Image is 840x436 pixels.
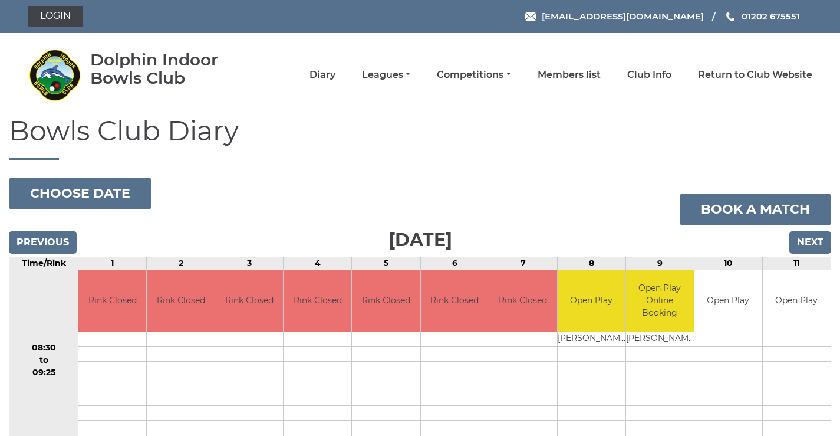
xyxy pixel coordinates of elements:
a: Email [EMAIL_ADDRESS][DOMAIN_NAME] [525,9,704,23]
button: Choose date [9,178,151,209]
td: Open Play Online Booking [626,270,694,332]
img: Email [525,12,536,21]
a: Diary [309,68,335,81]
a: Club Info [627,68,671,81]
td: [PERSON_NAME] [558,332,625,347]
td: 6 [420,257,489,270]
td: Rink Closed [352,270,420,332]
td: Open Play [558,270,625,332]
td: Rink Closed [489,270,557,332]
a: Members list [538,68,601,81]
a: Leagues [362,68,410,81]
td: 2 [147,257,215,270]
span: [EMAIL_ADDRESS][DOMAIN_NAME] [542,11,704,22]
td: Rink Closed [284,270,351,332]
td: Rink Closed [421,270,489,332]
a: Book a match [680,194,831,225]
td: Open Play [763,270,831,332]
td: 3 [215,257,284,270]
img: Phone us [726,12,734,21]
td: Open Play [694,270,762,332]
input: Previous [9,231,77,254]
td: Time/Rink [9,257,78,270]
td: 9 [625,257,694,270]
h1: Bowls Club Diary [9,116,831,160]
a: Competitions [437,68,510,81]
td: 10 [694,257,762,270]
td: [PERSON_NAME] [626,332,694,347]
a: Login [28,6,83,27]
a: Return to Club Website [698,68,812,81]
td: 5 [352,257,420,270]
div: Dolphin Indoor Bowls Club [90,51,252,87]
td: 8 [557,257,625,270]
td: 4 [284,257,352,270]
td: Rink Closed [147,270,215,332]
td: Rink Closed [215,270,283,332]
td: Rink Closed [78,270,146,332]
a: Phone us 01202 675551 [724,9,800,23]
span: 01202 675551 [742,11,800,22]
input: Next [789,231,831,254]
td: 11 [762,257,831,270]
td: 7 [489,257,557,270]
img: Dolphin Indoor Bowls Club [28,48,81,101]
td: 1 [78,257,147,270]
